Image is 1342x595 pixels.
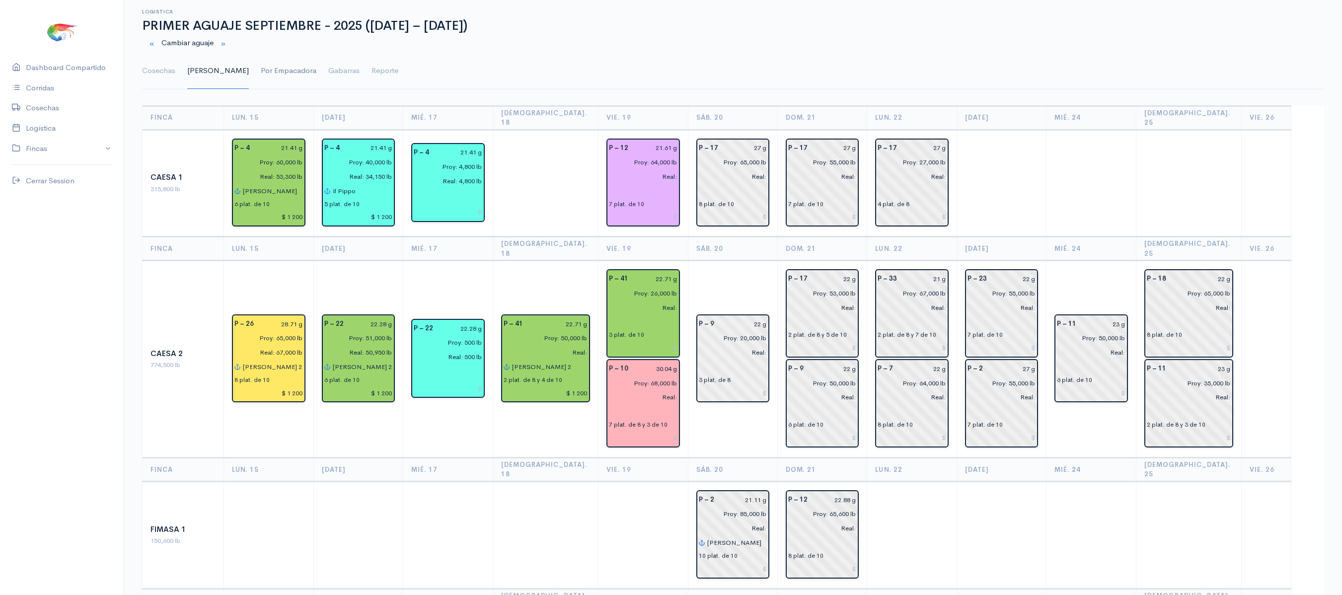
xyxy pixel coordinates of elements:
[872,300,946,315] input: pescadas
[968,431,1036,445] input: $
[968,330,1003,339] div: 7 plat. de 10
[699,375,731,384] div: 3 plat. de 8
[408,159,482,174] input: estimadas
[962,390,1036,405] input: pescadas
[1136,237,1241,261] th: [DEMOGRAPHIC_DATA]. 25
[814,141,856,155] input: g
[720,493,767,507] input: g
[782,376,856,390] input: estimadas
[142,19,1324,33] h1: PRIMER AGUAJE SEPTIEMBRE - 2025 ([DATE] – [DATE])
[788,341,856,355] input: $
[318,317,350,331] div: P – 22
[142,53,175,89] a: Cosechas
[903,141,946,155] input: g
[786,269,859,358] div: Piscina: 17 Peso: 22 g Libras Proy: 53,000 lb Empacadora: Sin asignar Plataformas: 2 plat. de 8 y...
[867,457,957,481] th: Lun. 22
[324,200,360,209] div: 5 plat. de 10
[782,507,856,521] input: estimadas
[1147,330,1182,339] div: 8 plat. de 10
[688,106,777,130] th: Sáb. 20
[1057,386,1125,400] input: $
[261,53,316,89] a: Por Empacadora
[782,141,814,155] div: P – 17
[313,457,403,481] th: [DATE]
[143,106,224,130] th: Finca
[372,53,398,89] a: Reporte
[699,200,734,209] div: 8 plat. de 10
[408,174,482,188] input: pescadas
[150,348,216,360] div: Caesa 2
[699,562,767,576] input: $
[318,155,393,169] input: estimadas
[696,314,769,403] div: Piscina: 9 Peso: 22 g Libras Proy: 20,000 lb Empacadora: Sin asignar Plataformas: 3 plat. de 8
[788,330,847,339] div: 2 plat. de 8 y 5 de 10
[234,375,270,384] div: 8 plat. de 10
[603,286,677,300] input: estimadas
[878,420,913,429] div: 8 plat. de 10
[696,490,769,579] div: Piscina: 2 Peso: 21.11 g Libras Proy: 85,000 lb Empacadora: Sin asignar Gabarra: Gloria del Rocio...
[872,286,946,300] input: estimadas
[1046,237,1136,261] th: Mié. 24
[606,269,680,358] div: Piscina: 41 Peso: 22.71 g Libras Proy: 26,000 lb Empacadora: Expotuna Plataformas: 3 plat. de 10
[322,139,395,227] div: Piscina: 4 Peso: 21.41 g Libras Proy: 40,000 lb Libras Reales: 34,150 lb Rendimiento: 85.4% Empac...
[529,317,588,331] input: g
[1172,272,1231,286] input: g
[957,237,1046,261] th: [DATE]
[688,457,777,481] th: Sáb. 20
[878,210,946,224] input: $
[989,362,1036,376] input: g
[313,106,403,130] th: [DATE]
[228,141,256,155] div: P – 4
[403,457,493,481] th: Mié. 17
[1141,286,1231,300] input: estimadas
[786,359,859,447] div: Piscina: 9 Peso: 22 g Libras Proy: 50,000 lb Empacadora: Sin asignar Plataformas: 6 plat. de 10
[408,335,482,350] input: estimadas
[606,359,680,447] div: Piscina: 10 Peso: 30.04 g Libras Proy: 68,000 lb Empacadora: Promarisco Plataformas: 7 plat. de 8...
[962,272,993,286] div: P – 23
[872,169,946,184] input: pescadas
[232,139,305,227] div: Piscina: 4 Peso: 21.41 g Libras Proy: 60,000 lb Libras Reales: 53,300 lb Rendimiento: 88.8% Empac...
[872,155,946,169] input: estimadas
[810,362,856,376] input: g
[603,376,677,390] input: estimadas
[872,376,946,390] input: estimadas
[150,524,216,535] div: Fimasa 1
[224,237,314,261] th: Lun. 15
[782,155,856,169] input: estimadas
[1141,362,1172,376] div: P – 11
[688,237,777,261] th: Sáb. 20
[1057,375,1092,384] div: 6 plat. de 10
[493,237,598,261] th: [DEMOGRAPHIC_DATA]. 18
[228,331,303,345] input: estimadas
[234,200,270,209] div: 6 plat. de 10
[256,141,303,155] input: g
[603,390,677,405] input: pescadas
[403,237,493,261] th: Mié. 17
[408,321,439,336] div: P – 22
[1141,300,1231,315] input: pescadas
[318,345,393,360] input: pescadas
[1144,359,1233,447] div: Piscina: 11 Peso: 23 g Libras Proy: 35,000 lb Empacadora: Sin asignar Plataformas: 2 plat. de 8 y...
[778,237,867,261] th: Dom. 21
[693,493,720,507] div: P – 2
[232,314,305,403] div: Piscina: 26 Peso: 28.71 g Libras Proy: 65,000 lb Libras Reales: 67,000 lb Rendimiento: 103.1% Emp...
[788,210,856,224] input: $
[1136,106,1241,130] th: [DEMOGRAPHIC_DATA]. 25
[609,210,677,224] input: $
[318,169,393,184] input: pescadas
[899,362,946,376] input: g
[788,420,823,429] div: 6 plat. de 10
[234,210,303,224] input: $
[786,139,859,227] div: Piscina: 17 Peso: 27 g Libras Proy: 55,000 lb Empacadora: Sin asignar Plataformas: 7 plat. de 10
[228,317,260,331] div: P – 26
[1241,457,1291,481] th: Vie. 26
[1147,431,1231,445] input: $
[1046,106,1136,130] th: Mié. 24
[609,431,677,445] input: $
[1172,362,1231,376] input: g
[699,386,767,400] input: $
[603,169,677,184] input: pescadas
[782,521,856,535] input: pescadas
[598,106,688,130] th: Vie. 19
[1046,457,1136,481] th: Mié. 24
